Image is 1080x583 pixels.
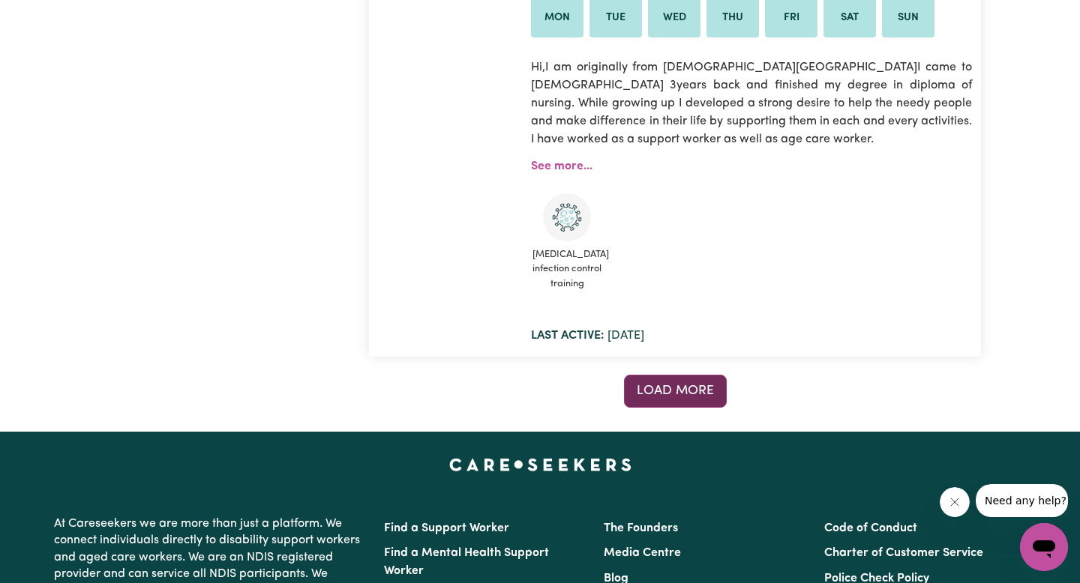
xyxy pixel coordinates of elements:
[531,49,972,157] p: Hi,I am originally from [DEMOGRAPHIC_DATA][GEOGRAPHIC_DATA]I came to [DEMOGRAPHIC_DATA] 3years ba...
[449,459,631,471] a: Careseekers home page
[824,547,983,559] a: Charter of Customer Service
[624,375,727,408] button: See more results
[824,522,917,534] a: Code of Conduct
[637,384,714,397] span: Load more
[384,522,509,534] a: Find a Support Worker
[940,487,970,517] iframe: Close message
[531,241,603,297] span: [MEDICAL_DATA] infection control training
[531,330,644,342] span: [DATE]
[543,193,591,241] img: CS Academy: COVID-19 Infection Control Training course completed
[1020,523,1068,571] iframe: Button to launch messaging window
[531,160,592,172] a: See more...
[976,484,1068,517] iframe: Message from company
[604,547,681,559] a: Media Centre
[604,522,678,534] a: The Founders
[531,330,604,342] b: Last active:
[384,547,549,577] a: Find a Mental Health Support Worker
